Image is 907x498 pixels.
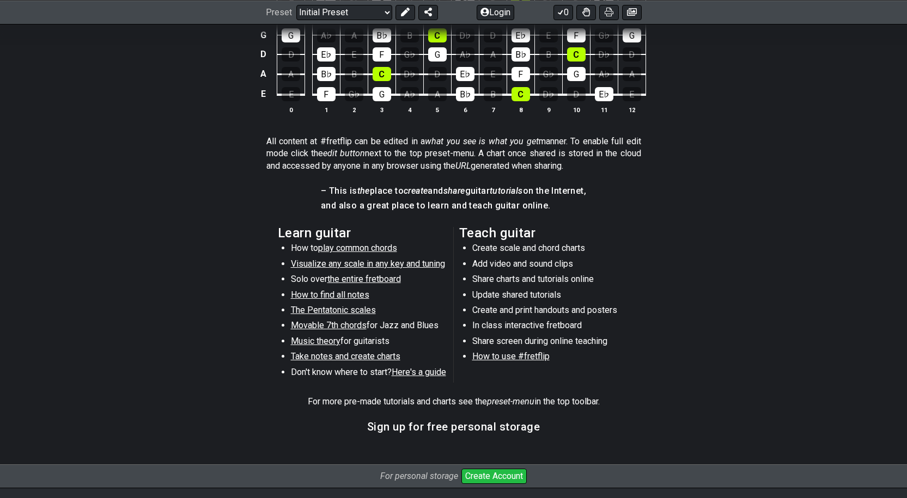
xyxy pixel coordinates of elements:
td: E [257,84,270,104]
th: 10 [562,104,590,115]
li: Create scale and chord charts [472,242,628,257]
div: A [282,67,300,81]
div: G♭ [595,28,613,42]
span: Preset [266,7,292,17]
div: D♭ [400,67,419,81]
h4: and also a great place to learn and teach guitar online. [321,200,586,212]
div: B♭ [456,87,474,101]
th: 12 [618,104,646,115]
div: D [567,87,586,101]
div: G [428,47,447,62]
div: G♭ [400,47,419,62]
th: 8 [507,104,534,115]
li: for guitarists [291,335,446,351]
div: G♭ [539,67,558,81]
div: F [512,67,530,81]
div: A♭ [317,28,336,42]
div: B♭ [512,47,530,62]
td: D [257,45,270,64]
div: E♭ [456,67,474,81]
li: Add video and sound clips [472,258,628,273]
span: Visualize any scale in any key and tuning [291,259,445,269]
div: D [282,47,300,62]
h4: – This is place to and guitar on the Internet, [321,185,586,197]
span: Movable 7th chords [291,320,367,330]
th: 3 [368,104,395,115]
div: A♭ [456,47,474,62]
em: preset-menu [487,396,534,407]
li: How to [291,242,446,257]
div: A♭ [400,87,419,101]
span: play common chords [318,243,397,253]
button: Edit Preset [395,4,415,20]
em: create [404,186,428,196]
div: A [484,47,502,62]
div: D [484,28,502,42]
div: G [623,28,641,42]
div: G [373,87,391,101]
li: Solo over [291,273,446,288]
i: For personal storage [380,471,458,481]
div: E♭ [512,28,530,42]
li: for Jazz and Blues [291,319,446,335]
span: Music theory [291,336,340,346]
div: A♭ [595,67,613,81]
div: E♭ [317,47,336,62]
div: B♭ [317,67,336,81]
span: Take notes and create charts [291,351,400,361]
li: In class interactive fretboard [472,319,628,335]
li: Don't know where to start? [291,366,446,382]
div: C [428,28,447,42]
div: E [539,28,558,42]
em: tutorials [490,186,523,196]
span: The Pentatonic scales [291,305,376,315]
button: Toggle Dexterity for all fretkits [576,4,596,20]
div: G [567,67,586,81]
em: what you see is what you get [425,136,539,146]
li: Create and print handouts and posters [472,304,628,319]
em: URL [455,161,471,171]
td: A [257,64,270,84]
div: A [623,67,641,81]
span: How to use #fretflip [472,351,550,361]
h2: Learn guitar [278,227,448,239]
div: F [373,47,391,62]
div: E [484,67,502,81]
p: For more pre-made tutorials and charts see the in the top toolbar. [308,396,600,408]
div: F [317,87,336,101]
div: D [428,67,447,81]
div: A [345,28,363,42]
span: How to find all notes [291,290,369,300]
span: Here's a guide [392,367,446,377]
li: Update shared tutorials [472,289,628,304]
button: Login [477,4,514,20]
th: 6 [451,104,479,115]
div: C [567,47,586,62]
div: B♭ [373,28,391,42]
h2: Teach guitar [459,227,630,239]
div: D♭ [456,28,474,42]
div: D [623,47,641,62]
div: G♭ [345,87,363,101]
h3: Sign up for free personal storage [367,421,540,433]
div: B [400,28,419,42]
p: All content at #fretflip can be edited in a manner. To enable full edit mode click the next to th... [266,136,641,172]
select: Preset [296,4,392,20]
div: E♭ [595,87,613,101]
div: E [345,47,363,62]
th: 11 [590,104,618,115]
button: Create Account [461,469,527,484]
th: 5 [423,104,451,115]
th: 9 [534,104,562,115]
div: E [282,87,300,101]
div: E [623,87,641,101]
em: edit button [323,148,365,158]
th: 2 [340,104,368,115]
div: D♭ [539,87,558,101]
td: G [257,26,270,45]
button: Print [599,4,619,20]
em: share [443,186,465,196]
button: 0 [553,4,573,20]
div: B [345,67,363,81]
th: 4 [395,104,423,115]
